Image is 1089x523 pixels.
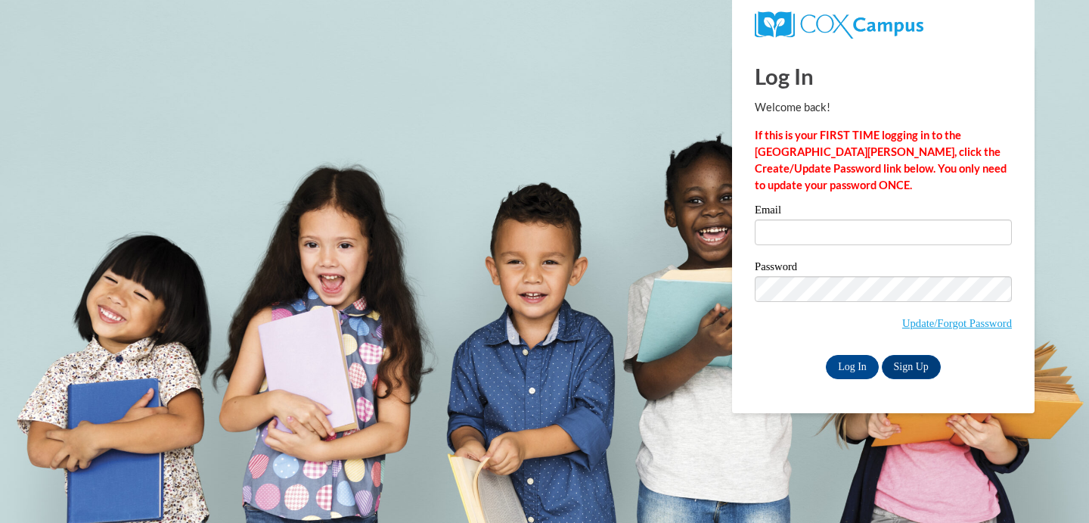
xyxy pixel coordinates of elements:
a: COX Campus [755,17,923,30]
label: Email [755,204,1012,219]
input: Log In [826,355,879,379]
p: Welcome back! [755,99,1012,116]
strong: If this is your FIRST TIME logging in to the [GEOGRAPHIC_DATA][PERSON_NAME], click the Create/Upd... [755,129,1007,191]
a: Sign Up [882,355,941,379]
label: Password [755,261,1012,276]
img: COX Campus [755,11,923,39]
a: Update/Forgot Password [902,317,1012,329]
h1: Log In [755,61,1012,92]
